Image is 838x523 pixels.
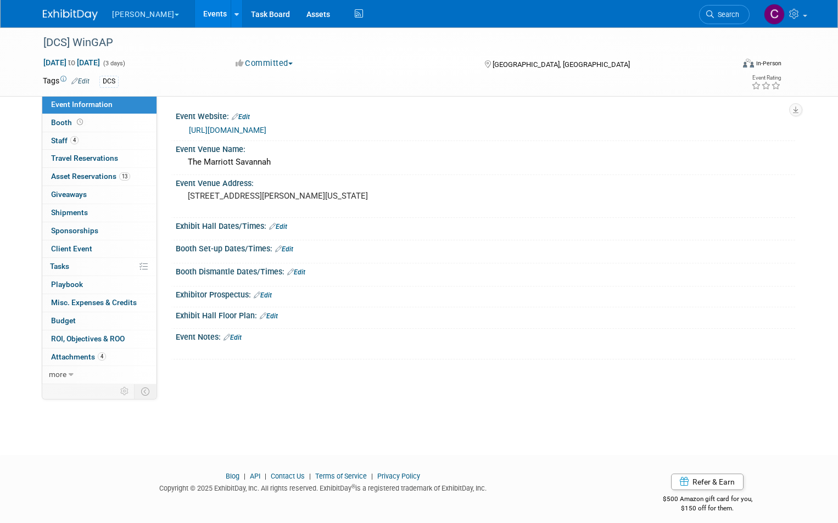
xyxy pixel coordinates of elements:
div: Booth Dismantle Dates/Times: [176,263,795,278]
span: Client Event [51,244,92,253]
span: Misc. Expenses & Credits [51,298,137,307]
a: Misc. Expenses & Credits [42,294,157,312]
span: [GEOGRAPHIC_DATA], [GEOGRAPHIC_DATA] [493,60,630,69]
a: Edit [254,291,272,299]
td: Toggle Event Tabs [135,384,157,398]
div: Event Website: [176,108,795,122]
a: Search [699,5,750,24]
span: Event Information [51,100,113,109]
span: more [49,370,66,379]
span: Tasks [50,262,69,271]
a: Edit [260,312,278,320]
button: Committed [232,58,297,69]
a: Terms of Service [315,472,367,480]
a: Edit [287,268,305,276]
a: ROI, Objectives & ROO [42,330,157,348]
span: ROI, Objectives & ROO [51,334,125,343]
span: [DATE] [DATE] [43,58,100,68]
a: more [42,366,157,384]
img: Format-Inperson.png [743,59,754,68]
span: to [66,58,77,67]
span: Giveaways [51,190,87,199]
div: In-Person [756,59,781,68]
td: Personalize Event Tab Strip [115,384,135,398]
a: [URL][DOMAIN_NAME] [189,126,266,134]
span: | [262,472,269,480]
img: ExhibitDay [43,9,98,20]
a: Asset Reservations13 [42,168,157,185]
img: Cassidy Wright [764,4,785,25]
span: | [306,472,314,480]
a: Staff4 [42,132,157,150]
pre: [STREET_ADDRESS][PERSON_NAME][US_STATE] [188,191,422,201]
div: [DCS] WinGAP [40,33,718,53]
a: API [250,472,260,480]
div: Event Format [672,57,781,74]
a: Giveaways [42,186,157,204]
div: Event Rating [751,75,781,81]
span: Booth not reserved yet [75,118,85,126]
a: Booth [42,114,157,132]
div: DCS [99,76,119,87]
a: Tasks [42,258,157,275]
a: Shipments [42,204,157,222]
div: Exhibit Hall Floor Plan: [176,307,795,322]
a: Edit [71,77,90,85]
span: Budget [51,316,76,325]
span: Asset Reservations [51,172,130,181]
div: Event Venue Name: [176,141,795,155]
a: Blog [226,472,239,480]
span: 4 [70,136,79,144]
div: Copyright © 2025 ExhibitDay, Inc. All rights reserved. ExhibitDay is a registered trademark of Ex... [43,481,603,493]
span: | [241,472,248,480]
a: Client Event [42,240,157,258]
div: Booth Set-up Dates/Times: [176,240,795,255]
div: Exhibitor Prospectus: [176,286,795,301]
sup: ® [351,483,355,490]
span: (3 days) [102,60,125,67]
span: 13 [119,172,130,181]
span: | [368,472,376,480]
span: Attachments [51,352,106,361]
div: Event Venue Address: [176,175,795,189]
a: Edit [275,245,293,253]
div: Event Notes: [176,329,795,343]
a: Event Information [42,96,157,114]
div: The Marriott Savannah [184,154,787,171]
span: Staff [51,136,79,145]
span: Shipments [51,208,88,217]
a: Attachments4 [42,348,157,366]
a: Sponsorships [42,222,157,240]
span: Booth [51,118,85,127]
span: Sponsorships [51,226,98,235]
span: Playbook [51,280,83,289]
a: Budget [42,312,157,330]
div: Exhibit Hall Dates/Times: [176,218,795,232]
a: Edit [232,113,250,121]
span: Search [714,10,739,19]
a: Edit [224,334,242,341]
span: Travel Reservations [51,154,118,162]
div: $150 off for them. [619,504,795,513]
a: Contact Us [271,472,305,480]
a: Privacy Policy [377,472,420,480]
a: Edit [269,223,287,230]
span: 4 [98,352,106,361]
a: Refer & Earn [671,474,744,490]
a: Travel Reservations [42,150,157,167]
div: $500 Amazon gift card for you, [619,487,795,513]
a: Playbook [42,276,157,294]
td: Tags [43,75,90,88]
